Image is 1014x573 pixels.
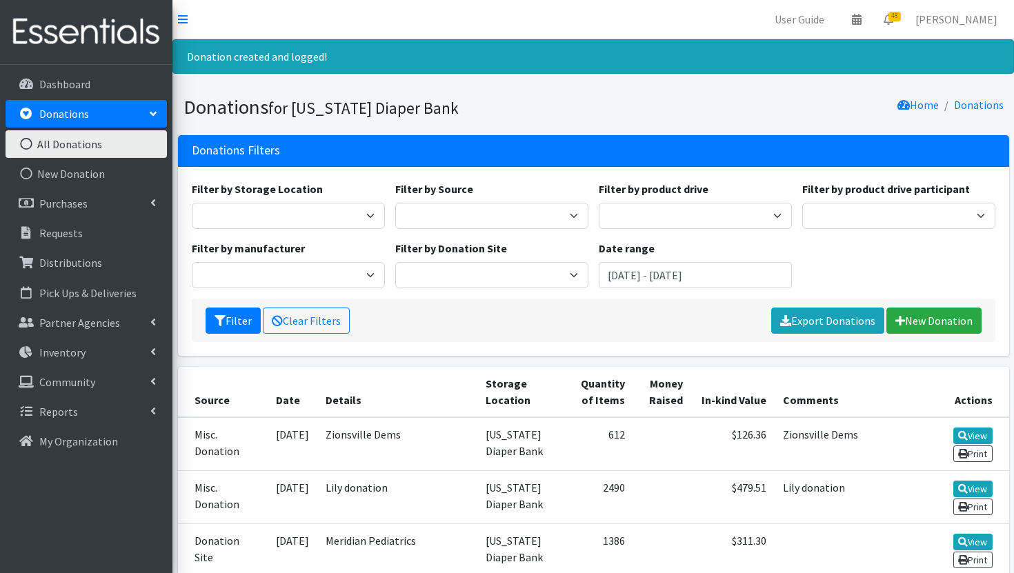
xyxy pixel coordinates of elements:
[633,367,691,417] th: Money Raised
[39,286,137,300] p: Pick Ups & Deliveries
[6,190,167,217] a: Purchases
[263,308,350,334] a: Clear Filters
[953,481,993,497] a: View
[599,262,792,288] input: January 1, 2011 - December 31, 2011
[691,367,775,417] th: In-kind Value
[178,470,268,523] td: Misc. Donation
[268,98,459,118] small: for [US_STATE] Diaper Bank
[691,470,775,523] td: $479.51
[691,417,775,471] td: $126.36
[563,417,633,471] td: 612
[873,6,904,33] a: 48
[268,417,317,471] td: [DATE]
[39,197,88,210] p: Purchases
[764,6,835,33] a: User Guide
[953,499,993,515] a: Print
[39,405,78,419] p: Reports
[6,339,167,366] a: Inventory
[268,470,317,523] td: [DATE]
[6,9,167,55] img: HumanEssentials
[268,367,317,417] th: Date
[192,143,280,158] h3: Donations Filters
[39,77,90,91] p: Dashboard
[317,417,477,471] td: Zionsville Dems
[39,345,86,359] p: Inventory
[775,417,937,471] td: Zionsville Dems
[802,181,970,197] label: Filter by product drive participant
[206,308,261,334] button: Filter
[39,107,89,121] p: Donations
[477,470,563,523] td: [US_STATE] Diaper Bank
[6,100,167,128] a: Donations
[317,470,477,523] td: Lily donation
[39,375,95,389] p: Community
[178,367,268,417] th: Source
[563,367,633,417] th: Quantity of Items
[317,367,477,417] th: Details
[888,12,901,21] span: 48
[39,256,102,270] p: Distributions
[953,552,993,568] a: Print
[599,181,708,197] label: Filter by product drive
[563,470,633,523] td: 2490
[395,181,473,197] label: Filter by Source
[953,534,993,550] a: View
[775,470,937,523] td: Lily donation
[395,240,507,257] label: Filter by Donation Site
[6,398,167,425] a: Reports
[39,226,83,240] p: Requests
[6,219,167,247] a: Requests
[897,98,939,112] a: Home
[6,309,167,336] a: Partner Agencies
[39,316,120,330] p: Partner Agencies
[183,95,588,119] h1: Donations
[954,98,1004,112] a: Donations
[6,130,167,158] a: All Donations
[6,160,167,188] a: New Donation
[6,249,167,277] a: Distributions
[192,181,323,197] label: Filter by Storage Location
[6,428,167,455] a: My Organization
[771,308,884,334] a: Export Donations
[178,417,268,471] td: Misc. Donation
[953,428,993,444] a: View
[39,434,118,448] p: My Organization
[937,367,1008,417] th: Actions
[886,308,982,334] a: New Donation
[6,279,167,307] a: Pick Ups & Deliveries
[172,39,1014,74] div: Donation created and logged!
[6,70,167,98] a: Dashboard
[904,6,1008,33] a: [PERSON_NAME]
[953,445,993,462] a: Print
[775,367,937,417] th: Comments
[477,417,563,471] td: [US_STATE] Diaper Bank
[477,367,563,417] th: Storage Location
[192,240,305,257] label: Filter by manufacturer
[6,368,167,396] a: Community
[599,240,655,257] label: Date range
